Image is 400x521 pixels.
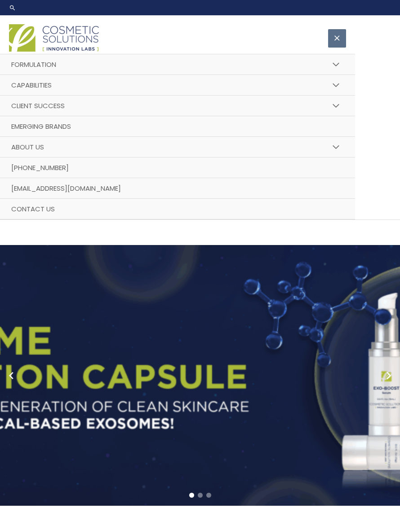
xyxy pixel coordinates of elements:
span: Go to slide 2 [198,493,203,498]
span: Go to slide 3 [206,493,211,498]
a: Search icon link [9,4,16,11]
span: Client Success [11,101,65,110]
span: Contact Us [11,204,55,214]
img: Cosmetic Solutions Logo [9,24,99,52]
button: Toggle menu [326,136,346,158]
button: Next slide [382,369,396,382]
span: [PHONE_NUMBER] [11,163,69,172]
span: Go to slide 1 [189,493,194,498]
button: Previous slide [4,369,18,382]
span: Emerging Brands [11,122,71,131]
span: [EMAIL_ADDRESS][DOMAIN_NAME] [11,184,121,193]
span: Formulation [11,60,56,69]
span: Capabilities [11,80,52,90]
button: Toggle menu [326,74,346,96]
button: Toggle menu [326,95,346,117]
span: About Us [11,142,44,152]
button: Toggle menu [326,54,346,75]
